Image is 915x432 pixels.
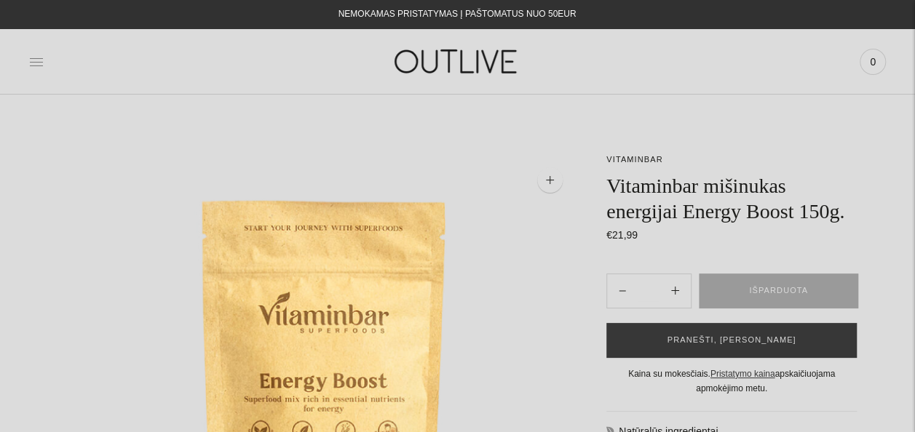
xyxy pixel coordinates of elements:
[749,284,808,298] span: IŠPARDUOTA
[366,36,548,87] img: OUTLIVE
[606,229,638,241] span: €21,99
[607,273,638,308] button: Add product quantity
[338,6,577,23] div: NEMOKAMAS PRISTATYMAS Į PAŠTOMATUS NUO 50EUR
[710,369,775,379] a: Pristatymo kaina
[863,52,883,72] span: 0
[606,173,857,224] h1: Vitaminbar mišinukas energijai Energy Boost 150g.
[638,280,659,301] input: Product quantity
[860,46,886,78] a: 0
[606,367,857,396] div: Kaina su mokesčiais. apskaičiuojama apmokėjimo metu.
[699,273,858,308] button: IŠPARDUOTA
[659,273,691,308] button: Subtract product quantity
[606,323,857,358] button: PRANEŠTI, [PERSON_NAME]
[606,155,662,164] a: VITAMINBAR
